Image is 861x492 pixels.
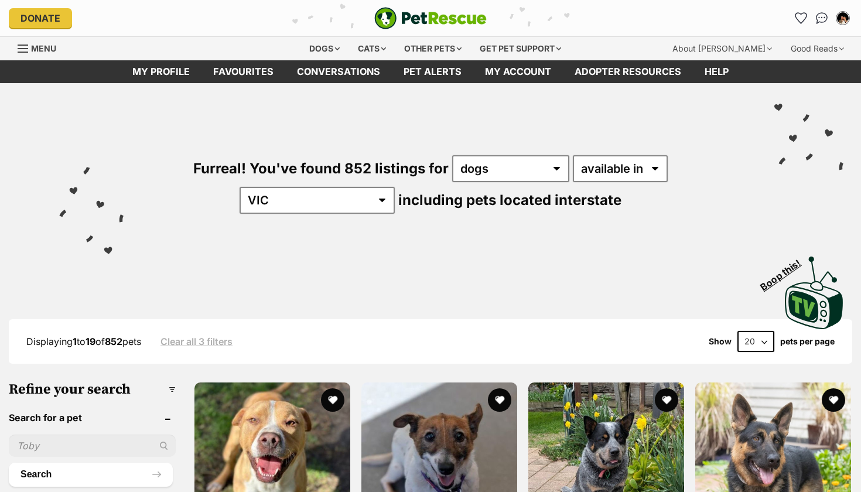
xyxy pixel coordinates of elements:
[9,435,176,457] input: Toby
[350,37,394,60] div: Cats
[563,60,693,83] a: Adopter resources
[471,37,569,60] div: Get pet support
[9,8,72,28] a: Donate
[709,337,732,346] span: Show
[193,160,449,177] span: Furreal! You've found 852 listings for
[18,37,64,58] a: Menu
[812,9,831,28] a: Conversations
[783,37,852,60] div: Good Reads
[201,60,285,83] a: Favourites
[121,60,201,83] a: My profile
[374,7,487,29] a: PetRescue
[822,388,845,412] button: favourite
[655,388,678,412] button: favourite
[398,192,621,209] span: including pets located interstate
[392,60,473,83] a: Pet alerts
[31,43,56,53] span: Menu
[9,412,176,423] header: Search for a pet
[785,257,843,329] img: PetRescue TV logo
[396,37,470,60] div: Other pets
[374,7,487,29] img: logo-e224e6f780fb5917bec1dbf3a21bbac754714ae5b6737aabdf751b685950b380.svg
[791,9,852,28] ul: Account quick links
[105,336,122,347] strong: 852
[833,9,852,28] button: My account
[785,246,843,332] a: Boop this!
[693,60,740,83] a: Help
[86,336,95,347] strong: 19
[285,60,392,83] a: conversations
[73,336,77,347] strong: 1
[816,12,828,24] img: chat-41dd97257d64d25036548639549fe6c8038ab92f7586957e7f3b1b290dea8141.svg
[26,336,141,347] span: Displaying to of pets
[9,381,176,398] h3: Refine your search
[9,463,173,486] button: Search
[160,336,233,347] a: Clear all 3 filters
[321,388,344,412] button: favourite
[473,60,563,83] a: My account
[758,250,812,292] span: Boop this!
[780,337,835,346] label: pets per page
[488,388,511,412] button: favourite
[664,37,780,60] div: About [PERSON_NAME]
[301,37,348,60] div: Dogs
[791,9,810,28] a: Favourites
[837,12,849,24] img: Clare Duyker profile pic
